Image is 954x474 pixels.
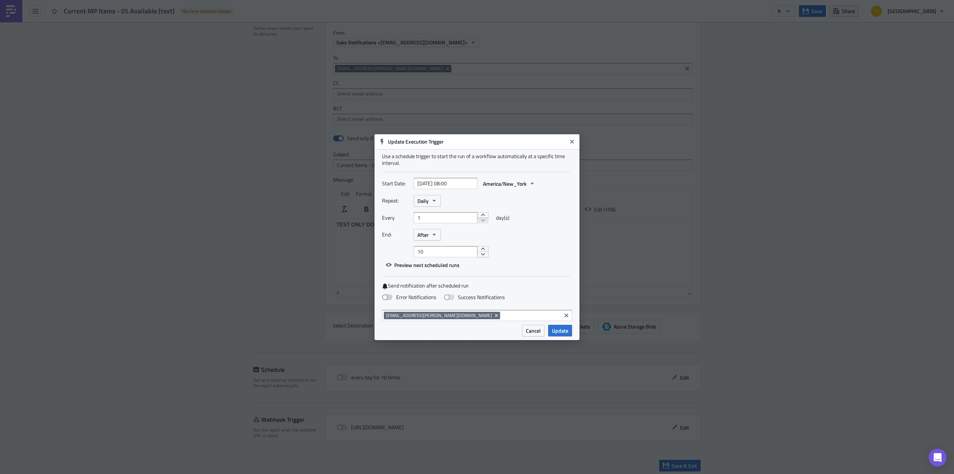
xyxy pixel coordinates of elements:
button: Daily [414,195,441,207]
button: After [414,229,441,241]
button: America/New_York [479,178,539,189]
div: Use a schedule trigger to start the run of a workflow automatically at a specific time interval. [382,153,572,166]
span: Preview next scheduled runs [394,261,459,269]
button: Cancel [522,325,544,336]
label: Start Date: [382,178,410,189]
label: Every [382,212,410,223]
button: decrement [477,251,489,257]
button: Clear selected items [562,311,571,320]
button: Preview next scheduled runs [382,259,463,271]
span: After [417,231,429,239]
label: Success Notifications [444,294,505,301]
button: increment [477,246,489,252]
p: TEST ONLY DO NOT DISTRIBUTE [3,3,356,9]
span: Update [552,327,568,335]
span: [EMAIL_ADDRESS][PERSON_NAME][DOMAIN_NAME] [386,313,492,318]
label: Error Notifications [382,294,436,301]
body: Rich Text Area. Press ALT-0 for help. [3,3,356,9]
label: End: [382,229,410,240]
div: Open Intercom Messenger [929,449,947,467]
button: Remove Tag [493,312,500,319]
span: day(s) [496,212,509,223]
button: decrement [477,217,489,223]
h6: Update Execution Trigger [388,138,567,145]
button: Update [548,325,572,336]
label: Send notification after scheduled run [382,282,572,289]
span: Cancel [526,327,541,335]
label: Repeat: [382,195,410,206]
button: Close [566,136,578,147]
span: Daily [417,197,429,205]
button: increment [477,212,489,218]
input: YYYY-MM-DD HH:mm [414,178,477,189]
span: America/New_York [483,180,527,188]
